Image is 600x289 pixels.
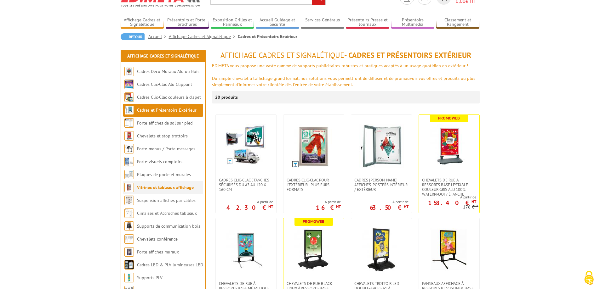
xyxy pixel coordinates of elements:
p: 42.30 € [226,206,273,209]
span: Affichage Cadres et Signalétique [220,50,344,60]
img: Chevalets et stop trottoirs [124,131,134,141]
img: Cadres Clic-Clac pour l'extérieur - PLUSIEURS FORMATS [292,124,336,168]
a: Présentoirs Multimédia [391,17,435,28]
a: Porte-affiches de sol sur pied [137,120,192,126]
img: Panneaux affichage à ressorts Black-Line® base métallique Noirs [427,228,471,272]
a: Chevalets de rue à ressorts base lestable couleur Gris Alu 100% waterproof/ étanche [419,178,479,197]
sup: HT [336,204,341,209]
span: A partir de [316,199,341,204]
a: Accueil [148,34,169,39]
img: Chevalets Trottoir LED double-faces A1 à ressorts sur base lestable. [359,228,403,272]
img: Cimaises et Accroches tableaux [124,208,134,218]
img: Cadres Deco Muraux Alu ou Bois [124,67,134,76]
a: Cadres Clic-Clac couleurs à clapet [137,94,201,100]
img: Vitrines et tableaux affichage [124,183,134,192]
img: Porte-affiches muraux [124,247,134,257]
a: Cadres et Présentoirs Extérieur [137,107,197,113]
div: EDIMETA vous propose une vaste gamme de supports publicitaires robustes et pratiques adaptés à un... [212,63,480,69]
a: Chevalets et stop trottoirs [137,133,188,139]
p: 16 € [316,206,341,209]
img: Cadres vitrines affiches-posters intérieur / extérieur [359,124,403,168]
b: Promoweb [303,219,324,224]
img: Suspension affiches par câbles [124,196,134,205]
a: Porte-menus / Porte-messages [137,146,195,152]
span: A partir de [370,199,409,204]
a: Vitrines et tableaux affichage [137,185,194,190]
span: Cadres Clic-Clac pour l'extérieur - PLUSIEURS FORMATS [287,178,341,192]
a: Cadres Clic-Clac étanches sécurisés du A3 au 120 x 160 cm [216,178,276,192]
a: Cadres Clic-Clac pour l'extérieur - PLUSIEURS FORMATS [283,178,344,192]
a: Affichage Cadres et Signalétique [127,53,199,59]
a: Cimaises et Accroches tableaux [137,210,197,216]
a: Porte-affiches muraux [137,249,179,255]
a: Présentoirs et Porte-brochures [166,17,209,28]
a: Retour [121,33,145,40]
a: Affichage Cadres et Signalétique [121,17,164,28]
a: Porte-visuels comptoirs [137,159,182,164]
a: Accueil Guidage et Sécurité [256,17,299,28]
h1: - Cadres et Présentoirs Extérieur [212,51,480,59]
li: Cadres et Présentoirs Extérieur [238,33,297,40]
a: Cadres LED & PLV lumineuses LED [137,262,203,268]
span: Cadres Clic-Clac étanches sécurisés du A3 au 120 x 160 cm [219,178,273,192]
img: Supports PLV [124,273,134,282]
img: Cookies (fenêtre modale) [581,270,597,286]
img: Cadres Clic-Clac étanches sécurisés du A3 au 120 x 160 cm [226,124,266,165]
img: Porte-visuels comptoirs [124,157,134,166]
a: Plaques de porte et murales [137,172,191,177]
a: Chevalets conférence [137,236,178,242]
p: 20 produits [215,91,239,103]
span: Chevalets de rue à ressorts base lestable couleur Gris Alu 100% waterproof/ étanche [422,178,476,197]
img: Porte-menus / Porte-messages [124,144,134,153]
img: Supports de communication bois [124,221,134,231]
div: Du simple chevalet à l'affichage grand format, nos solutions vous permettront de diffuser et de p... [212,75,480,88]
p: 176 € [463,205,478,209]
span: A partir de [419,195,476,200]
button: Cookies (fenêtre modale) [578,268,600,289]
a: Affichage Cadres et Signalétique [169,34,238,39]
span: Cadres [PERSON_NAME] affiches-posters intérieur / extérieur [354,178,409,192]
img: Cadres Clic-Clac couleurs à clapet [124,92,134,102]
sup: HT [474,203,478,208]
p: 158.40 € [428,201,476,205]
a: Services Généraux [301,17,344,28]
img: Cadres Clic-Clac Alu Clippant [124,80,134,89]
a: Supports de communication bois [137,223,200,229]
a: Cadres Clic-Clac Alu Clippant [137,81,192,87]
img: Cadres LED & PLV lumineuses LED [124,260,134,270]
img: Chevalets de rue à ressorts base lestable couleur Gris Alu 100% waterproof/ étanche [427,124,471,168]
a: Supports PLV [137,275,163,281]
sup: HT [268,204,273,209]
img: Plaques de porte et murales [124,170,134,179]
span: A partir de [226,199,273,204]
a: Suspension affiches par câbles [137,197,196,203]
a: Classement et Rangement [436,17,480,28]
img: Chevalets conférence [124,234,134,244]
a: Exposition Grilles et Panneaux [211,17,254,28]
p: 63.50 € [370,206,409,209]
a: Présentoirs Presse et Journaux [346,17,389,28]
sup: HT [404,204,409,209]
img: Porte-affiches de sol sur pied [124,118,134,128]
a: Cadres Deco Muraux Alu ou Bois [137,69,199,74]
img: Chevalets de rue Black-Line® à ressorts base lestable 100% WATERPROOF/ Étanche [292,228,336,272]
b: Promoweb [438,115,460,121]
a: Cadres [PERSON_NAME] affiches-posters intérieur / extérieur [351,178,412,192]
img: Cadres et Présentoirs Extérieur [124,105,134,115]
img: Chevalets de rue à ressorts base métallique en Gris Alu 100% WATERPROOF/ Étanches [224,228,268,272]
sup: HT [471,199,476,204]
